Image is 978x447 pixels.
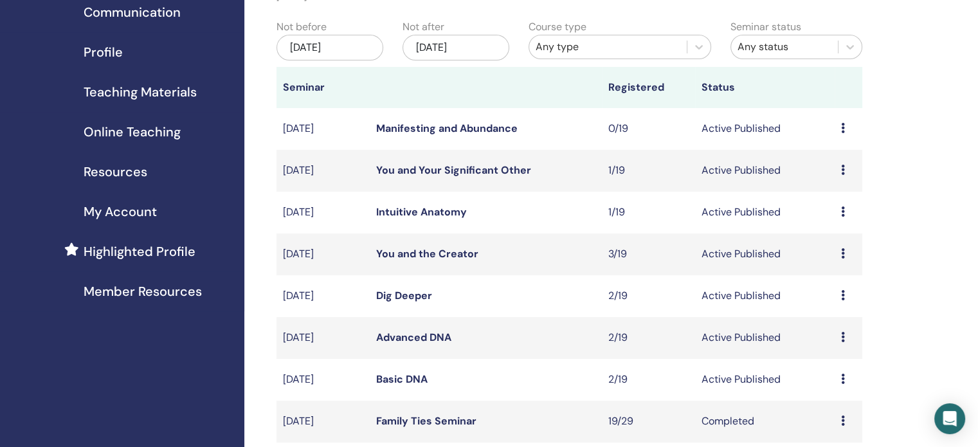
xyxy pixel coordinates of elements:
a: Family Ties Seminar [376,414,476,428]
a: You and the Creator [376,247,478,260]
a: Dig Deeper [376,289,432,302]
td: 2/19 [602,317,695,359]
span: Member Resources [84,282,202,301]
a: Basic DNA [376,372,428,386]
td: Active Published [695,275,835,317]
label: Seminar status [730,19,801,35]
td: Active Published [695,359,835,401]
td: Completed [695,401,835,442]
td: [DATE] [276,275,370,317]
label: Course type [529,19,586,35]
div: Any status [738,39,831,55]
td: Active Published [695,317,835,359]
td: Active Published [695,108,835,150]
div: [DATE] [276,35,383,60]
td: [DATE] [276,192,370,233]
td: 0/19 [602,108,695,150]
span: Teaching Materials [84,82,197,102]
th: Registered [602,67,695,108]
div: Any type [536,39,680,55]
td: 2/19 [602,275,695,317]
td: 1/19 [602,150,695,192]
td: [DATE] [276,359,370,401]
a: Intuitive Anatomy [376,205,467,219]
a: Advanced DNA [376,331,451,344]
span: My Account [84,202,157,221]
td: [DATE] [276,233,370,275]
th: Status [695,67,835,108]
td: Active Published [695,233,835,275]
a: You and Your Significant Other [376,163,531,177]
label: Not before [276,19,327,35]
a: Manifesting and Abundance [376,122,518,135]
div: [DATE] [403,35,509,60]
span: Online Teaching [84,122,181,141]
td: 2/19 [602,359,695,401]
td: [DATE] [276,317,370,359]
td: Active Published [695,150,835,192]
div: Open Intercom Messenger [934,403,965,434]
td: 3/19 [602,233,695,275]
td: [DATE] [276,401,370,442]
th: Seminar [276,67,370,108]
td: 19/29 [602,401,695,442]
td: 1/19 [602,192,695,233]
span: Resources [84,162,147,181]
td: Active Published [695,192,835,233]
td: [DATE] [276,150,370,192]
span: Communication [84,3,181,22]
span: Profile [84,42,123,62]
label: Not after [403,19,444,35]
span: Highlighted Profile [84,242,195,261]
td: [DATE] [276,108,370,150]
